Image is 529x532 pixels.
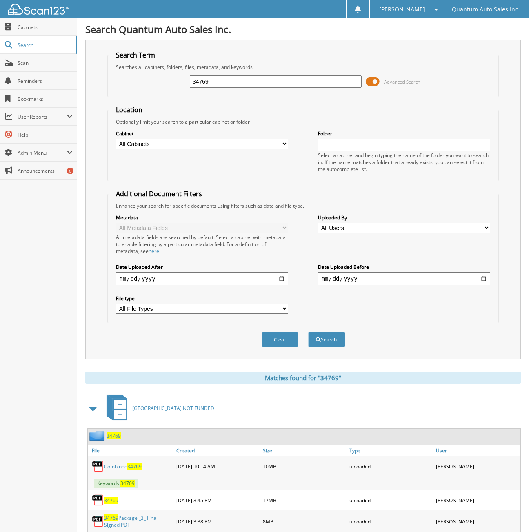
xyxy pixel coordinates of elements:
span: Quantum Auto Sales Inc. [452,7,520,12]
div: [PERSON_NAME] [434,492,520,508]
div: uploaded [347,512,434,530]
a: User [434,445,520,456]
a: here [149,248,159,255]
span: Cabinets [18,24,73,31]
div: All metadata fields are searched by default. Select a cabinet with metadata to enable filtering b... [116,234,288,255]
legend: Location [112,105,147,114]
div: 10MB [261,458,347,474]
div: [PERSON_NAME] [434,458,520,474]
label: Date Uploaded Before [318,264,490,270]
span: Scan [18,60,73,66]
span: User Reports [18,113,67,120]
div: uploaded [347,458,434,474]
div: Searches all cabinets, folders, files, metadata, and keywords [112,64,494,71]
button: Search [308,332,345,347]
legend: Additional Document Filters [112,189,206,198]
a: Type [347,445,434,456]
legend: Search Term [112,51,159,60]
label: File type [116,295,288,302]
span: Advanced Search [384,79,420,85]
span: 34769 [104,514,118,521]
div: 6 [67,168,73,174]
div: Optionally limit your search to a particular cabinet or folder [112,118,494,125]
a: Created [174,445,261,456]
button: Clear [262,332,298,347]
span: Search [18,42,71,49]
a: Size [261,445,347,456]
div: 17MB [261,492,347,508]
div: Matches found for "34769" [85,372,521,384]
div: [DATE] 3:45 PM [174,492,261,508]
span: [PERSON_NAME] [379,7,425,12]
a: File [88,445,174,456]
img: folder2.png [89,431,107,441]
a: 34769 [104,497,118,504]
img: scan123-logo-white.svg [8,4,69,15]
label: Metadata [116,214,288,221]
a: Combined34769 [104,463,142,470]
div: Enhance your search for specific documents using filters such as date and file type. [112,202,494,209]
span: 34769 [120,480,135,487]
div: uploaded [347,492,434,508]
label: Cabinet [116,130,288,137]
span: Admin Menu [18,149,67,156]
span: Bookmarks [18,95,73,102]
a: [GEOGRAPHIC_DATA] NOT FUNDED [102,392,214,424]
span: Reminders [18,78,73,84]
span: Announcements [18,167,73,174]
label: Folder [318,130,490,137]
span: Help [18,131,73,138]
a: 34769 [107,432,121,439]
img: PDF.png [92,494,104,506]
span: Keywords: [94,479,138,488]
div: Select a cabinet and begin typing the name of the folder you want to search in. If the name match... [318,152,490,173]
h1: Search Quantum Auto Sales Inc. [85,22,521,36]
div: [PERSON_NAME] [434,512,520,530]
input: end [318,272,490,285]
img: PDF.png [92,460,104,472]
a: 34769Package _3_ Final Signed PDF [104,514,172,528]
span: 34769 [127,463,142,470]
div: [DATE] 3:38 PM [174,512,261,530]
img: PDF.png [92,515,104,528]
input: start [116,272,288,285]
div: [DATE] 10:14 AM [174,458,261,474]
span: [GEOGRAPHIC_DATA] NOT FUNDED [132,405,214,412]
label: Date Uploaded After [116,264,288,270]
label: Uploaded By [318,214,490,221]
div: 8MB [261,512,347,530]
